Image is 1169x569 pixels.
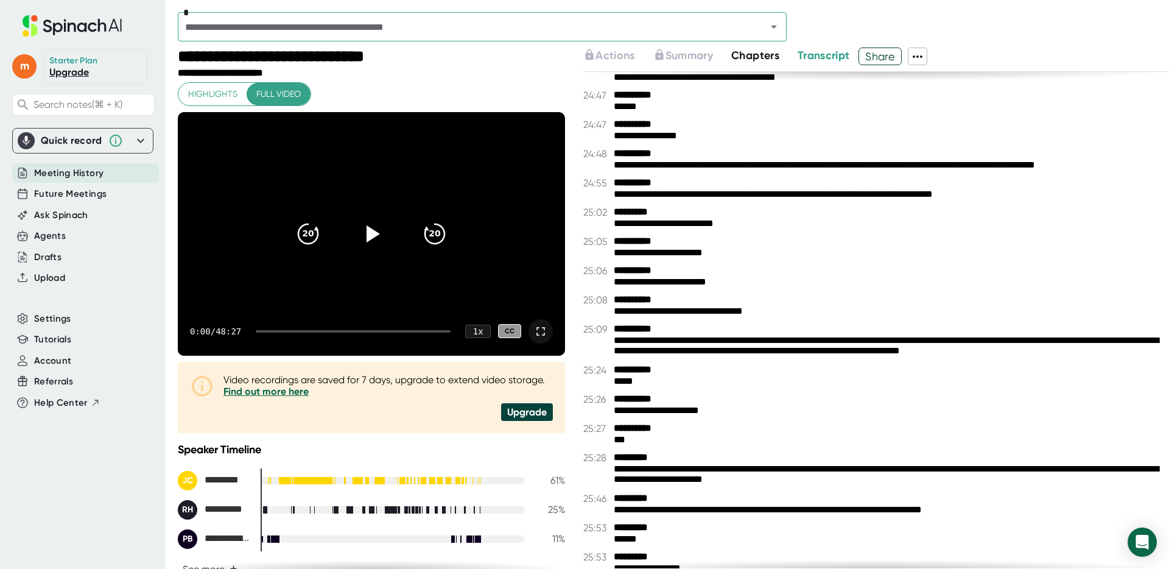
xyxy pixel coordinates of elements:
[583,48,653,65] div: Upgrade to access
[34,271,65,285] button: Upload
[595,49,634,62] span: Actions
[33,99,122,110] span: Search notes (⌘ + K)
[34,396,100,410] button: Help Center
[256,87,301,102] span: Full video
[41,135,102,147] div: Quick record
[223,374,553,397] div: Video recordings are saved for 7 days, upgrade to extend video storage.
[731,49,779,62] span: Chapters
[501,403,553,421] div: Upgrade
[49,66,89,78] a: Upgrade
[34,375,73,389] button: Referrals
[34,208,88,222] button: Ask Spinach
[583,364,611,376] span: 25:24
[178,443,565,456] div: Speaker Timeline
[583,236,611,247] span: 25:05
[1128,528,1157,557] div: Open Intercom Messenger
[583,265,611,277] span: 25:06
[34,229,66,243] button: Agents
[34,187,107,201] button: Future Meetings
[583,493,611,504] span: 25:46
[34,166,104,180] button: Meeting History
[49,55,98,66] div: Starter Plan
[190,327,241,336] div: 0:00 / 48:27
[535,475,565,486] div: 61 %
[798,48,850,64] button: Transcript
[653,48,713,64] button: Summary
[583,522,611,534] span: 25:53
[178,500,197,520] div: RH
[247,83,311,105] button: Full video
[12,54,37,79] span: m
[178,500,251,520] div: Rob Hansen
[178,471,197,490] div: JC
[583,148,611,160] span: 24:48
[858,48,902,65] button: Share
[223,386,309,397] a: Find out more here
[731,48,779,64] button: Chapters
[178,529,197,549] div: PB
[859,46,901,67] span: Share
[583,394,611,405] span: 25:26
[178,529,251,549] div: Phoebe Beckett
[535,504,565,515] div: 25 %
[34,312,71,326] button: Settings
[178,83,247,105] button: Highlights
[653,48,731,65] div: Upgrade to access
[583,207,611,218] span: 25:02
[583,177,611,189] span: 24:55
[583,323,611,335] span: 25:09
[498,324,521,338] div: CC
[188,87,237,102] span: Highlights
[583,119,611,130] span: 24:47
[34,333,71,347] button: Tutorials
[583,294,611,306] span: 25:08
[665,49,713,62] span: Summary
[34,396,88,410] span: Help Center
[18,129,148,153] div: Quick record
[535,533,565,545] div: 11 %
[583,423,611,434] span: 25:27
[178,471,251,490] div: Jim Cecil
[34,250,61,264] button: Drafts
[583,48,634,64] button: Actions
[798,49,850,62] span: Transcript
[583,452,611,464] span: 25:28
[765,18,782,35] button: Open
[34,354,71,368] button: Account
[583,90,611,101] span: 24:47
[465,325,491,338] div: 1 x
[583,551,611,563] span: 25:53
